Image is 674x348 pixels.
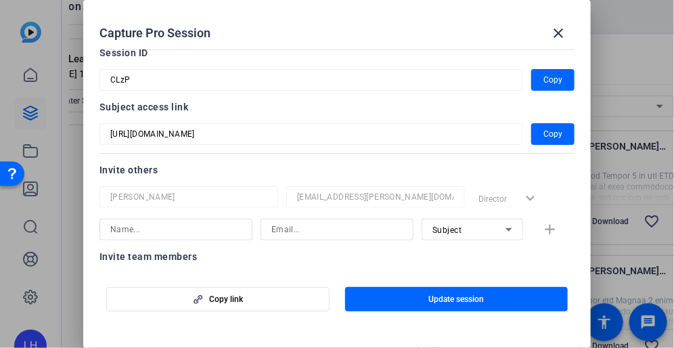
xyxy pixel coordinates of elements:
[531,69,575,91] button: Copy
[99,162,575,178] div: Invite others
[99,17,575,49] div: Capture Pro Session
[550,25,566,41] mat-icon: close
[210,294,244,305] span: Copy link
[428,294,484,305] span: Update session
[110,72,512,88] input: Session OTP
[99,248,575,265] div: Invite team members
[543,126,562,142] span: Copy
[432,225,462,235] span: Subject
[99,45,575,61] div: Session ID
[345,287,568,311] button: Update session
[110,126,512,142] input: Session OTP
[543,72,562,88] span: Copy
[110,189,267,205] input: Name...
[110,221,242,238] input: Name...
[271,221,403,238] input: Email...
[531,123,575,145] button: Copy
[297,189,454,205] input: Email...
[99,99,575,115] div: Subject access link
[106,287,330,311] button: Copy link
